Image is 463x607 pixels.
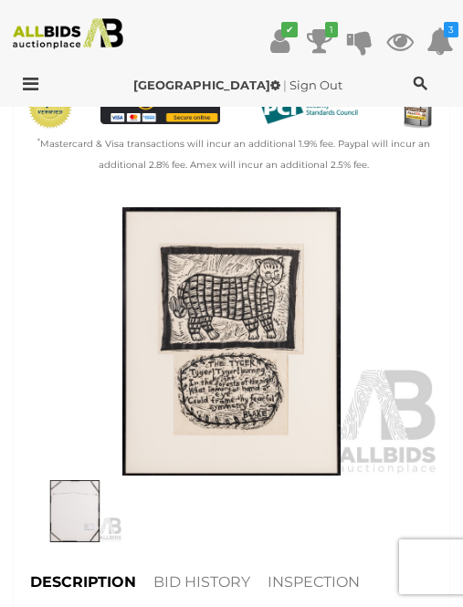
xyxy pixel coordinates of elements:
[23,207,440,476] img: Barbara Hanrahan (20th Century, Australian, 1939-1991), The Tyger (1962), Original Linocut, 62 x ...
[133,78,280,92] strong: [GEOGRAPHIC_DATA]
[281,22,298,37] i: ✔
[289,78,342,92] a: Sign Out
[444,22,458,37] i: 3
[283,78,287,92] span: |
[27,480,122,541] img: Barbara Hanrahan (20th Century, Australian, 1939-1991), The Tyger (1962), Original Linocut, 62 x ...
[266,25,293,58] a: ✔
[133,78,283,92] a: [GEOGRAPHIC_DATA]
[247,85,367,132] img: PCI DSS compliant
[306,25,333,58] a: 1
[395,85,440,131] img: Secured by Rapid SSL
[6,18,129,49] img: Allbids.com.au
[37,138,430,171] small: Mastercard & Visa transactions will incur an additional 1.9% fee. Paypal will incur an additional...
[325,22,338,37] i: 1
[426,25,454,58] a: 3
